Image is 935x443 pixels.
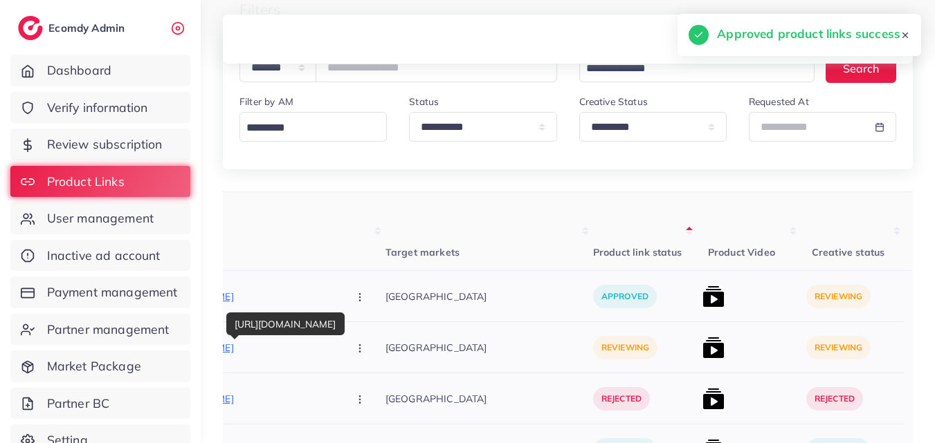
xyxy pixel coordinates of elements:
[702,285,725,308] img: list product video
[10,240,190,272] a: Inactive ad account
[10,388,190,420] a: Partner BC
[129,288,337,305] p: [URL][DOMAIN_NAME]
[242,117,379,139] input: Search for option
[749,95,809,109] label: Requested At
[47,62,111,79] span: Dashboard
[702,388,725,410] img: list product video
[409,95,439,109] label: Status
[129,390,337,407] p: [URL][DOMAIN_NAME]
[10,202,190,234] a: User management
[385,383,593,414] p: [GEOGRAPHIC_DATA]
[702,337,725,359] img: list product video
[10,92,190,124] a: Verify information
[47,173,125,191] span: Product Links
[239,112,387,142] div: Search for option
[593,285,657,308] p: approved
[47,357,141,375] span: Market Package
[806,285,871,308] p: reviewing
[47,283,178,301] span: Payment management
[579,95,648,109] label: Creative Status
[47,395,110,413] span: Partner BC
[812,246,884,258] span: Creative status
[47,321,170,339] span: Partner management
[385,281,593,312] p: [GEOGRAPHIC_DATA]
[129,339,337,356] p: [URL][DOMAIN_NAME]
[10,314,190,346] a: Partner management
[18,16,43,40] img: logo
[593,246,682,258] span: Product link status
[385,332,593,363] p: [GEOGRAPHIC_DATA]
[806,387,863,411] p: rejected
[10,276,190,308] a: Payment management
[239,95,293,109] label: Filter by AM
[226,312,345,335] div: [URL][DOMAIN_NAME]
[593,336,657,359] p: reviewing
[593,387,650,411] p: rejected
[10,55,190,86] a: Dashboard
[10,350,190,382] a: Market Package
[47,135,163,153] span: Review subscription
[18,16,128,40] a: logoEcomdy Admin
[708,246,775,258] span: Product Video
[385,246,460,258] span: Target markets
[10,129,190,160] a: Review subscription
[717,25,900,43] h5: Approved product links success
[48,21,128,35] h2: Ecomdy Admin
[10,166,190,198] a: Product Links
[806,336,871,359] p: reviewing
[47,247,161,265] span: Inactive ad account
[47,99,148,117] span: Verify information
[47,209,154,227] span: User management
